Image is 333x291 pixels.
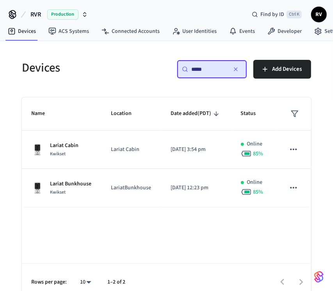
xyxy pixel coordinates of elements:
[50,151,66,157] span: Kwikset
[272,64,302,74] span: Add Devices
[312,7,326,22] span: RV
[171,184,222,192] p: [DATE] 12:23 pm
[22,60,162,76] h5: Devices
[247,140,263,148] p: Online
[253,188,264,196] span: 85 %
[111,108,142,120] span: Location
[31,182,44,194] img: Kwikset Halo Touchscreen Wifi Enabled Smart Lock, Polished Chrome, Front
[30,10,41,19] span: RVR
[50,180,91,188] p: Lariat Bunkhouse
[2,24,42,38] a: Devices
[42,24,95,38] a: ACS Systems
[261,24,308,38] a: Developer
[314,271,324,283] img: SeamLogoGradient.69752ec5.svg
[22,97,311,207] table: sticky table
[241,108,266,120] span: Status
[260,11,284,18] span: Find by ID
[171,108,221,120] span: Date added(PDT)
[31,144,44,156] img: Kwikset Halo Touchscreen Wifi Enabled Smart Lock, Polished Chrome, Front
[287,11,302,18] span: Ctrl K
[246,7,308,22] div: Find by IDCtrl K
[311,7,327,22] button: RV
[50,189,66,196] span: Kwikset
[31,108,55,120] span: Name
[47,9,78,20] span: Production
[247,178,263,187] p: Online
[166,24,223,38] a: User Identities
[253,150,264,158] span: 85 %
[50,142,78,150] p: Lariat Cabin
[31,278,67,286] p: Rows per page:
[95,24,166,38] a: Connected Accounts
[223,24,261,38] a: Events
[111,145,152,154] p: Lariat Cabin
[171,145,222,154] p: [DATE] 3:54 pm
[111,184,152,192] p: LariatBunkhouse
[107,278,125,286] p: 1–2 of 2
[253,60,311,79] button: Add Devices
[76,277,95,288] div: 10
